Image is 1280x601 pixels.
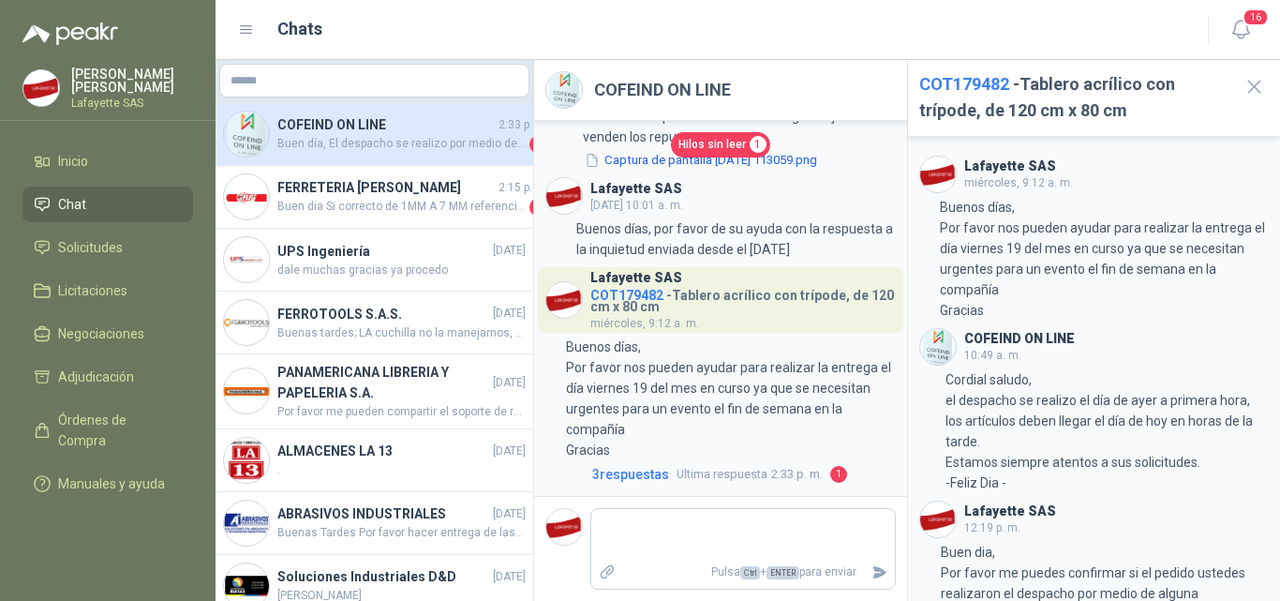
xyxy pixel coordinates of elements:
[566,337,895,460] p: Buenos días, Por favor nos pueden ayudar para realizar la entrega el día viernes 19 del mes en cu...
[71,98,193,109] p: Lafayette SAS
[576,218,895,260] p: Buenos días, por favor de su ayuda con la respuesta a la inquietud enviada desde el [DATE]
[623,556,864,589] p: Pulsa + para enviar
[964,521,1020,534] span: 12:19 p. m.
[277,566,489,587] h4: Soluciones Industriales D&D
[830,466,847,483] span: 1
[277,461,526,479] span: .
[224,501,269,546] img: Company Logo
[22,143,193,179] a: Inicio
[1224,13,1258,47] button: 16
[58,367,134,387] span: Adjudicación
[590,273,682,283] h3: Lafayette SAS
[22,316,193,352] a: Negociaciones
[216,229,533,292] a: Company LogoUPS Ingeniería[DATE]dale muchas gracias ya procedo
[277,304,489,324] h4: FERROTOOLS S.A.S.
[224,438,269,483] img: Company Logo
[58,323,144,344] span: Negociaciones
[546,178,582,214] img: Company Logo
[216,354,533,429] a: Company LogoPANAMERICANA LIBRERIA Y PAPELERIA S.A.[DATE]Por favor me pueden compartir el soporte ...
[216,103,533,166] a: Company LogoCOFEIND ON LINE2:33 p. m.Buen día, El despacho se realizo por medio de transportista ...
[224,368,269,413] img: Company Logo
[940,197,1269,321] p: Buenos días, Por favor nos pueden ayudar para realizar la entrega el día viernes 19 del mes en cu...
[22,187,193,222] a: Chat
[277,441,489,461] h4: ALMACENES LA 13
[919,71,1228,125] h2: - Tablero acrílico con trípode, de 120 cm x 80 cm
[677,465,823,484] span: 2:33 p. m.
[58,410,175,451] span: Órdenes de Compra
[677,465,767,484] span: Ultima respuesta
[224,174,269,219] img: Company Logo
[58,237,123,258] span: Solicitudes
[22,230,193,265] a: Solicitudes
[277,324,526,342] span: Buenas tardes; LA cuchilla no la manejamos, solo el producto completo.
[216,429,533,492] a: Company LogoALMACENES LA 13[DATE].
[58,194,86,215] span: Chat
[224,112,269,157] img: Company Logo
[277,241,489,262] h4: UPS Ingeniería
[277,503,489,524] h4: ABRASIVOS INDUSTRIALES
[964,161,1056,172] h3: Lafayette SAS
[590,317,699,330] span: miércoles, 9:12 a. m.
[920,157,956,192] img: Company Logo
[493,443,526,460] span: [DATE]
[920,502,956,537] img: Company Logo
[529,198,548,217] span: 1
[71,68,193,94] p: [PERSON_NAME] [PERSON_NAME]
[58,473,165,494] span: Manuales y ayuda
[591,556,623,589] label: Adjuntar archivos
[964,176,1073,189] span: miércoles, 9:12 a. m.
[964,334,1075,344] h3: COFEIND ON LINE
[277,135,526,154] span: Buen día, El despacho se realizo por medio de transportista privado. No genera Guía de rastreo so...
[920,329,956,365] img: Company Logo
[22,359,193,395] a: Adjudicación
[671,132,770,158] a: Hilos sin leer1
[945,369,1269,493] p: Cordial saludo, el despacho se realizo el día de ayer a primera hora, los artículos deben llegar ...
[592,464,669,485] span: 3 respuesta s
[277,198,526,217] span: Buen dia Si correcto de 1MM A 7 MM referencia 186-105 De Mitutoyo
[58,151,88,172] span: Inicio
[546,509,582,545] img: Company Logo
[964,349,1021,362] span: 10:49 a. m.
[590,199,683,212] span: [DATE] 10:01 a. m.
[864,556,895,589] button: Enviar
[493,305,526,323] span: [DATE]
[583,106,895,147] p: Buenos días quisiera saber si la imagen adjunta venden los repuestos
[740,566,760,579] span: Ctrl
[964,506,1056,517] h3: Lafayette SAS
[22,273,193,308] a: Licitaciones
[590,288,663,303] span: COT179482
[493,242,526,260] span: [DATE]
[216,166,533,229] a: Company LogoFERRETERIA [PERSON_NAME]2:15 p. m.Buen dia Si correcto de 1MM A 7 MM referencia 186-1...
[22,402,193,458] a: Órdenes de Compra
[499,179,548,197] span: 2:15 p. m.
[594,77,731,103] h2: COFEIND ON LINE
[588,464,896,485] a: 3respuestasUltima respuesta2:33 p. m.1
[493,505,526,523] span: [DATE]
[583,151,819,171] button: Captura de pantalla [DATE] 113059.png
[277,177,495,198] h4: FERRETERIA [PERSON_NAME]
[277,262,526,279] span: dale muchas gracias ya procedo
[277,362,489,403] h4: PANAMERICANA LIBRERIA Y PAPELERIA S.A.
[23,70,59,106] img: Company Logo
[678,136,746,154] span: Hilos sin leer
[224,300,269,345] img: Company Logo
[58,280,127,301] span: Licitaciones
[590,184,682,194] h3: Lafayette SAS
[216,292,533,354] a: Company LogoFERROTOOLS S.A.S.[DATE]Buenas tardes; LA cuchilla no la manejamos, solo el producto c...
[277,114,495,135] h4: COFEIND ON LINE
[499,116,548,134] span: 2:33 p. m.
[277,524,526,542] span: Buenas Tardes Por favor hacer entrega de las 9 unidades
[22,466,193,502] a: Manuales y ayuda
[493,374,526,392] span: [DATE]
[546,282,582,318] img: Company Logo
[22,23,118,45] img: Logo peakr
[277,403,526,421] span: Por favor me pueden compartir el soporte de recibido ya que no se encuentra la mercancía
[546,72,582,108] img: Company Logo
[216,492,533,555] a: Company LogoABRASIVOS INDUSTRIALES[DATE]Buenas Tardes Por favor hacer entrega de las 9 unidades
[493,568,526,586] span: [DATE]
[529,135,548,154] span: 1
[919,74,1009,94] span: COT179482
[277,16,322,42] h1: Chats
[767,566,799,579] span: ENTER
[590,283,896,311] h4: - Tablero acrílico con trípode, de 120 cm x 80 cm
